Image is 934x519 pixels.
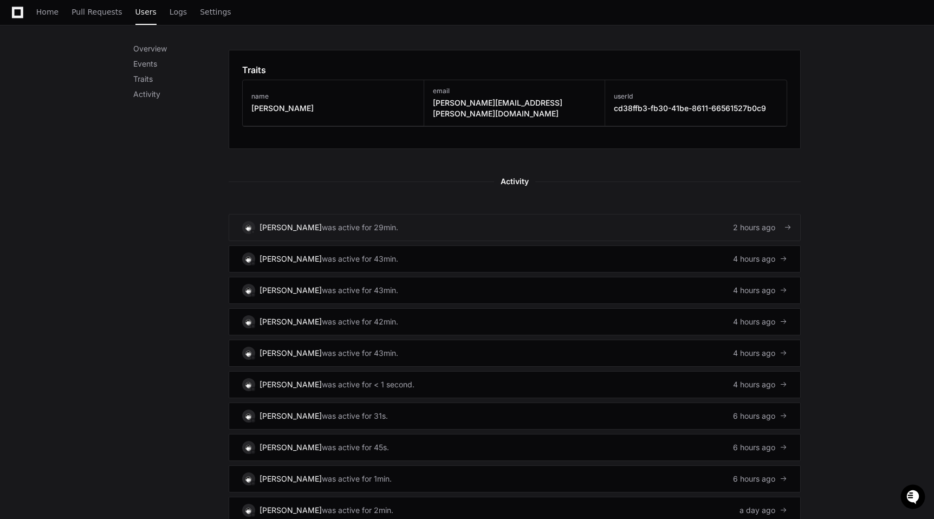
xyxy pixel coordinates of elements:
[229,340,801,367] a: [PERSON_NAME]was active for 43min.4 hours ago
[229,434,801,461] a: [PERSON_NAME]was active for 45s.6 hours ago
[200,9,231,15] span: Settings
[243,473,254,484] img: 8.svg
[11,43,197,61] div: Welcome
[260,222,322,233] div: [PERSON_NAME]
[260,505,322,516] div: [PERSON_NAME]
[243,505,254,515] img: 8.svg
[170,9,187,15] span: Logs
[243,379,254,390] img: 8.svg
[433,87,596,95] h3: email
[260,411,322,421] div: [PERSON_NAME]
[260,254,322,264] div: [PERSON_NAME]
[740,505,787,516] div: a day ago
[243,254,254,264] img: 8.svg
[322,316,398,327] div: was active for 42min.
[733,222,787,233] div: 2 hours ago
[322,348,398,359] div: was active for 43min.
[614,103,766,114] h3: cd38ffb3-fb30-41be-8611-66561527b0c9
[322,473,392,484] div: was active for 1min.
[733,316,787,327] div: 4 hours ago
[76,113,131,122] a: Powered byPylon
[242,63,787,76] app-pz-page-link-header: Traits
[229,308,801,335] a: [PERSON_NAME]was active for 42min.4 hours ago
[229,214,801,241] a: [PERSON_NAME]was active for 29min.2 hours ago
[36,9,59,15] span: Home
[135,9,157,15] span: Users
[229,371,801,398] a: [PERSON_NAME]was active for < 1 second.4 hours ago
[229,245,801,273] a: [PERSON_NAME]was active for 43min.4 hours ago
[243,348,254,358] img: 8.svg
[733,254,787,264] div: 4 hours ago
[108,114,131,122] span: Pylon
[322,222,398,233] div: was active for 29min.
[229,465,801,492] a: [PERSON_NAME]was active for 1min.6 hours ago
[251,92,314,101] h3: name
[72,9,122,15] span: Pull Requests
[243,316,254,327] img: 8.svg
[433,98,596,119] h3: [PERSON_NAME][EMAIL_ADDRESS][PERSON_NAME][DOMAIN_NAME]
[11,11,33,33] img: PlayerZero
[243,411,254,421] img: 8.svg
[322,379,414,390] div: was active for < 1 second.
[733,348,787,359] div: 4 hours ago
[733,442,787,453] div: 6 hours ago
[37,81,178,92] div: Start new chat
[133,59,229,69] p: Events
[322,505,393,516] div: was active for 2min.
[322,254,398,264] div: was active for 43min.
[133,89,229,100] p: Activity
[243,222,254,232] img: 8.svg
[133,74,229,85] p: Traits
[11,81,30,100] img: 1736555170064-99ba0984-63c1-480f-8ee9-699278ef63ed
[614,92,766,101] h3: userId
[229,403,801,430] a: [PERSON_NAME]was active for 31s.6 hours ago
[733,285,787,296] div: 4 hours ago
[322,411,388,421] div: was active for 31s.
[260,442,322,453] div: [PERSON_NAME]
[322,442,389,453] div: was active for 45s.
[494,175,535,188] span: Activity
[260,379,322,390] div: [PERSON_NAME]
[899,483,929,512] iframe: Open customer support
[260,285,322,296] div: [PERSON_NAME]
[133,43,229,54] p: Overview
[243,285,254,295] img: 8.svg
[733,379,787,390] div: 4 hours ago
[251,103,314,114] h3: [PERSON_NAME]
[733,411,787,421] div: 6 hours ago
[229,277,801,304] a: [PERSON_NAME]was active for 43min.4 hours ago
[184,84,197,97] button: Start new chat
[243,442,254,452] img: 8.svg
[260,316,322,327] div: [PERSON_NAME]
[242,63,266,76] h1: Traits
[260,348,322,359] div: [PERSON_NAME]
[733,473,787,484] div: 6 hours ago
[37,92,137,100] div: We're available if you need us!
[322,285,398,296] div: was active for 43min.
[260,473,322,484] div: [PERSON_NAME]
